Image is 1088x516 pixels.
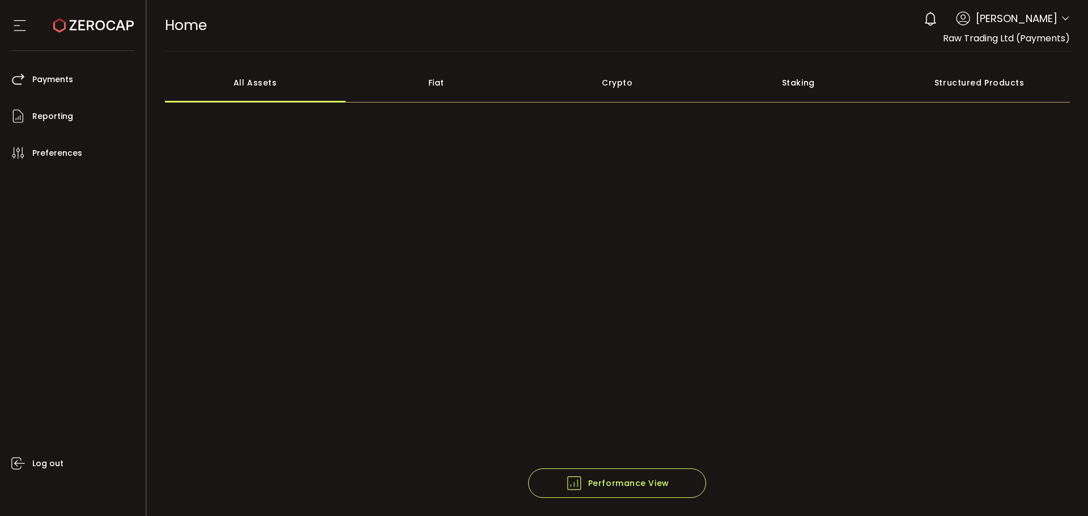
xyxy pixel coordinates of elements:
span: Reporting [32,108,73,125]
div: All Assets [165,63,346,103]
span: Log out [32,455,63,472]
span: Home [165,15,207,35]
iframe: Chat Widget [1031,462,1088,516]
div: Structured Products [889,63,1070,103]
div: Fiat [346,63,527,103]
span: [PERSON_NAME] [976,11,1057,26]
span: Performance View [566,475,669,492]
span: Raw Trading Ltd (Payments) [943,32,1070,45]
div: Staking [708,63,889,103]
span: Preferences [32,145,82,161]
button: Performance View [528,468,706,498]
span: Payments [32,71,73,88]
div: Crypto [527,63,708,103]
